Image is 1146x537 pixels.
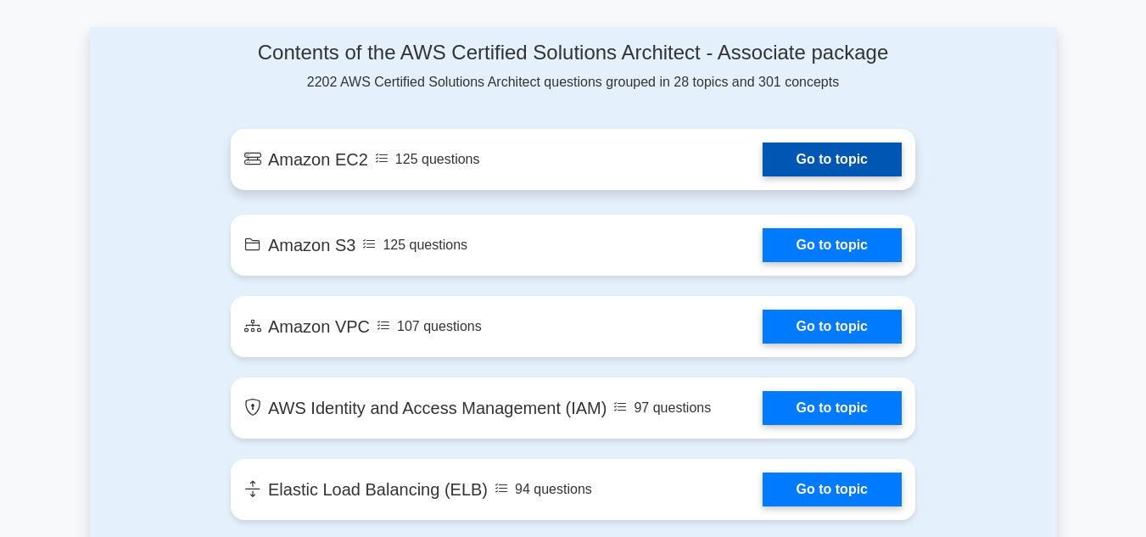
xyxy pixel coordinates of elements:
[763,473,902,506] a: Go to topic
[763,143,902,176] a: Go to topic
[763,228,902,262] a: Go to topic
[231,41,915,65] h4: Contents of the AWS Certified Solutions Architect - Associate package
[763,310,902,344] a: Go to topic
[763,391,902,425] a: Go to topic
[231,41,915,92] div: 2202 AWS Certified Solutions Architect questions grouped in 28 topics and 301 concepts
